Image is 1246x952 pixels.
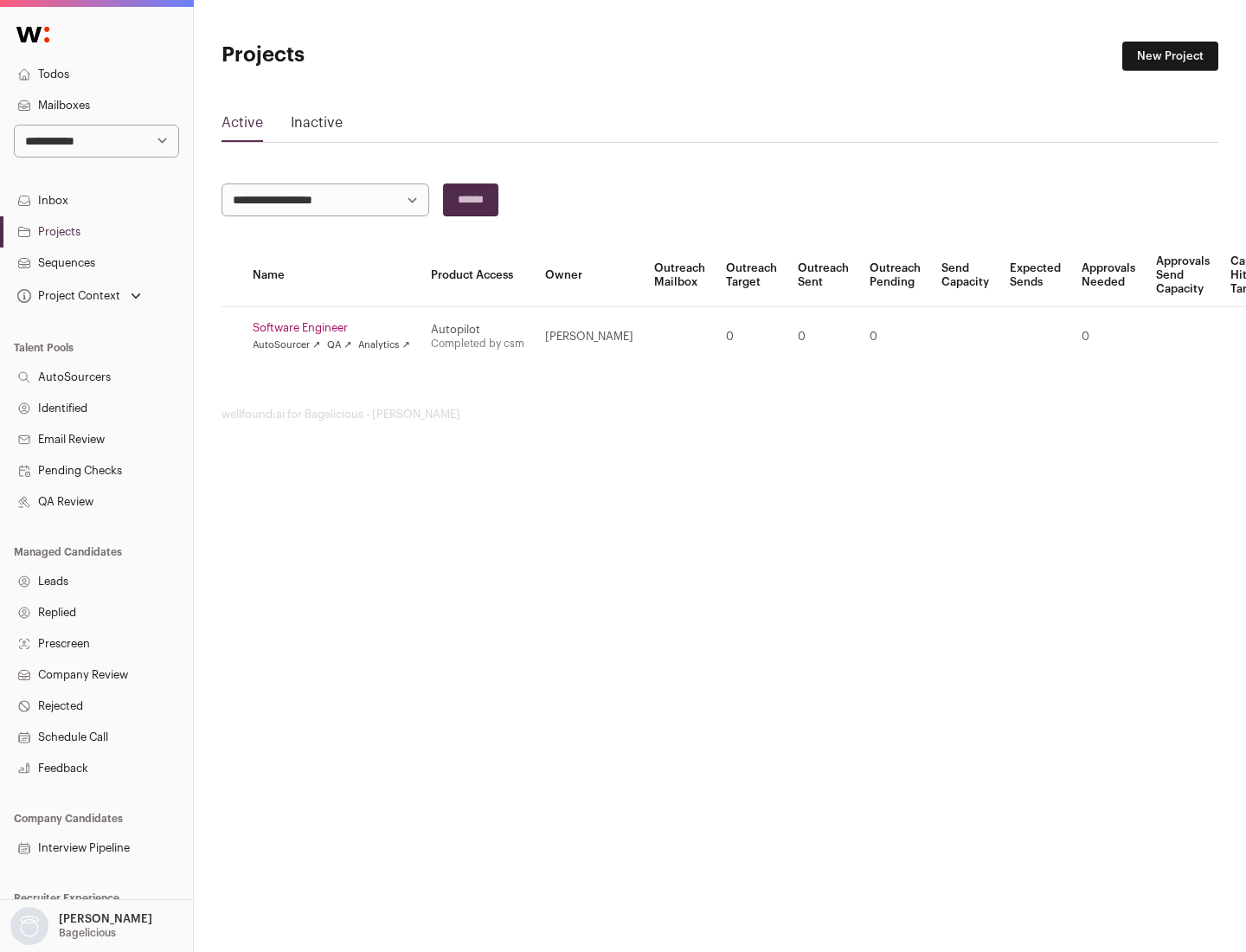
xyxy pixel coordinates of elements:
[859,307,931,367] td: 0
[421,244,535,307] th: Product Access
[716,307,787,367] td: 0
[59,926,116,940] p: Bagelicious
[535,244,644,307] th: Owner
[291,113,343,140] a: Inactive
[242,244,421,307] th: Name
[327,338,351,352] a: QA ↗
[1122,42,1218,71] a: New Project
[222,42,554,69] h1: Projects
[358,338,409,352] a: Analytics ↗
[716,244,787,307] th: Outreach Target
[1071,307,1146,367] td: 0
[14,289,120,303] div: Project Context
[431,338,524,349] a: Completed by csm
[14,284,145,308] button: Open dropdown
[253,321,410,335] a: Software Engineer
[859,244,931,307] th: Outreach Pending
[787,307,859,367] td: 0
[931,244,999,307] th: Send Capacity
[7,907,156,945] button: Open dropdown
[787,244,859,307] th: Outreach Sent
[253,338,320,352] a: AutoSourcer ↗
[10,907,48,945] img: nopic.png
[535,307,644,367] td: [PERSON_NAME]
[999,244,1071,307] th: Expected Sends
[431,323,524,337] div: Autopilot
[7,17,59,52] img: Wellfound
[222,113,263,140] a: Active
[59,912,152,926] p: [PERSON_NAME]
[1146,244,1220,307] th: Approvals Send Capacity
[644,244,716,307] th: Outreach Mailbox
[1071,244,1146,307] th: Approvals Needed
[222,408,1218,421] footer: wellfound:ai for Bagelicious - [PERSON_NAME]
